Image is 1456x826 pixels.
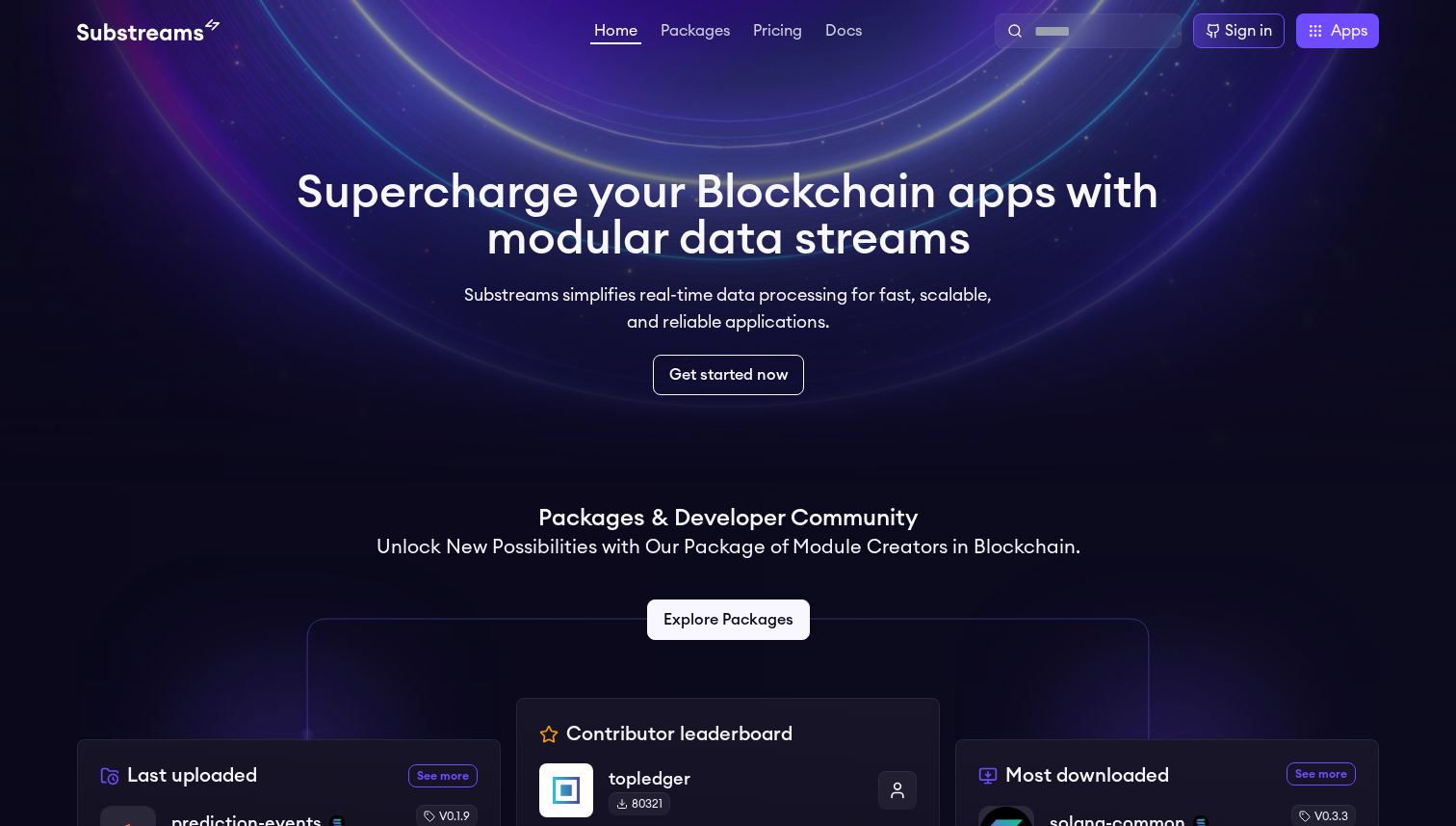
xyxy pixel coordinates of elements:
h1: Supercharge your Blockchain apps with modular data streams [297,170,1159,262]
a: See more most downloaded packages [1287,762,1356,786]
p: topledger [609,765,863,792]
a: Explore Packages [647,600,810,640]
a: Docs [821,23,866,42]
a: Get started now [653,355,804,395]
span: Apps [1331,19,1367,42]
div: 80321 [609,792,670,815]
a: Pricing [749,23,806,42]
img: Substream's logo [77,19,220,42]
h1: Packages & Developer Community [538,503,918,534]
a: See more recently uploaded packages [408,764,478,787]
img: topledger [539,763,593,817]
a: Home [590,23,641,44]
h2: Unlock New Possibilities with Our Package of Module Creators in Blockchain. [377,534,1080,561]
a: Packages [657,23,734,42]
div: Sign in [1225,19,1272,42]
a: Sign in [1193,13,1285,48]
p: Substreams simplifies real-time data processing for fast, scalable, and reliable applications. [451,281,1005,335]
